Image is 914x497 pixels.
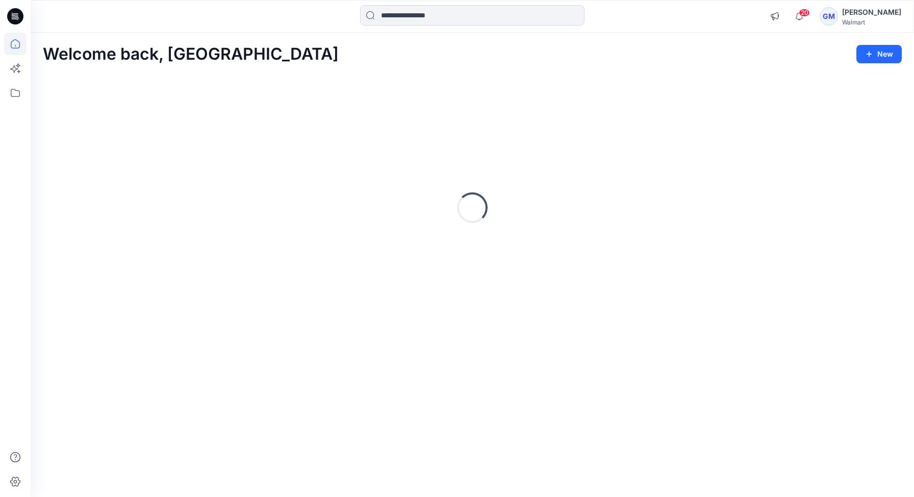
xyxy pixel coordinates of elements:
div: GM [820,7,838,26]
div: [PERSON_NAME] [842,6,901,18]
h2: Welcome back, [GEOGRAPHIC_DATA] [43,45,339,64]
span: 20 [799,9,810,17]
div: Walmart [842,18,901,26]
button: New [856,45,902,63]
